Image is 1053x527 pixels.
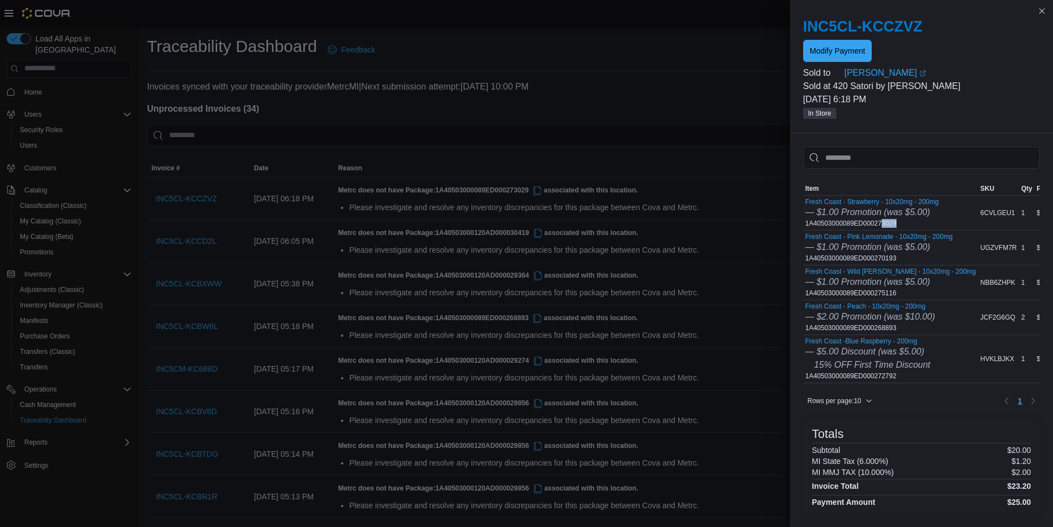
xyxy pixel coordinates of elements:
button: Fresh Coast -Blue Raspberry - 200mg [805,337,930,345]
div: 1 [1019,241,1035,254]
h4: Payment Amount [812,498,876,507]
div: 1A40503000089ED000272792 [805,337,930,380]
span: 1 [1018,395,1022,406]
h6: Subtotal [812,446,840,455]
button: Modify Payment [803,40,872,62]
ul: Pagination for table: MemoryTable from EuiInMemoryTable [1013,392,1026,410]
button: Rows per page:10 [803,394,877,408]
div: 1A40503000089ED000270193 [805,233,953,263]
div: — $1.00 Promotion (was $5.00) [805,275,976,289]
p: Sold at 420 Satori by [PERSON_NAME] [803,80,1040,93]
button: Fresh Coast - Peach - 10x20mg - 200mg [805,302,935,310]
div: 2 [1019,311,1035,324]
h4: Invoice Total [812,482,859,491]
button: Page 1 of 1 [1013,392,1026,410]
span: NBB6ZHPK [981,278,1015,287]
button: Close this dialog [1035,4,1049,18]
h6: MI MMJ TAX (10.000%) [812,468,894,477]
p: $20.00 [1007,446,1031,455]
span: SKU [981,184,994,193]
span: Qty [1021,184,1033,193]
span: In Store [803,108,836,119]
span: HVKLBJKX [981,354,1014,363]
span: In Store [808,108,831,118]
p: $2.00 [1012,468,1031,477]
svg: External link [919,70,926,77]
button: Next page [1026,394,1040,408]
div: — $5.00 Discount (was $5.00) [805,345,930,358]
input: This is a search bar. As you type, the results lower in the page will automatically filter. [803,147,1040,169]
h3: Totals [812,427,844,441]
button: Qty [1019,182,1035,195]
div: 1A40503000089ED000268893 [805,302,935,332]
span: Item [805,184,819,193]
h2: INC5CL-KCCZVZ [803,18,1040,35]
div: — $2.00 Promotion (was $10.00) [805,310,935,323]
nav: Pagination for table: MemoryTable from EuiInMemoryTable [1000,392,1040,410]
div: 1 [1019,352,1035,366]
div: — $1.00 Promotion (was $5.00) [805,206,939,219]
div: — $1.00 Promotion (was $5.00) [805,241,953,254]
p: $1.20 [1012,457,1031,466]
div: 1A40503000089ED000275116 [805,268,976,298]
span: Modify Payment [810,45,865,56]
div: 1 [1019,206,1035,220]
div: 1A40503000089ED000273029 [805,198,939,228]
button: Item [803,182,978,195]
div: 1 [1019,276,1035,289]
button: SKU [978,182,1019,195]
button: Previous page [1000,394,1013,408]
span: JCF2G6GQ [981,313,1015,322]
span: 6CVLGEU1 [981,208,1015,217]
button: Fresh Coast - Strawberry - 10x20mg - 200mg [805,198,939,206]
i: 15% OFF First Time Discount [814,360,930,369]
h4: $25.00 [1007,498,1031,507]
div: Sold to [803,66,842,80]
span: UGZVFM7R [981,243,1017,252]
span: Rows per page : 10 [808,396,861,405]
a: [PERSON_NAME]External link [844,66,1040,80]
h6: MI State Tax (6.000%) [812,457,888,466]
button: Fresh Coast - Wild [PERSON_NAME] - 10x20mg - 200mg [805,268,976,275]
button: Fresh Coast - Pink Lemonade - 10x20mg - 200mg [805,233,953,241]
span: Price [1037,184,1053,193]
h4: $23.20 [1007,482,1031,491]
p: [DATE] 6:18 PM [803,93,1040,106]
